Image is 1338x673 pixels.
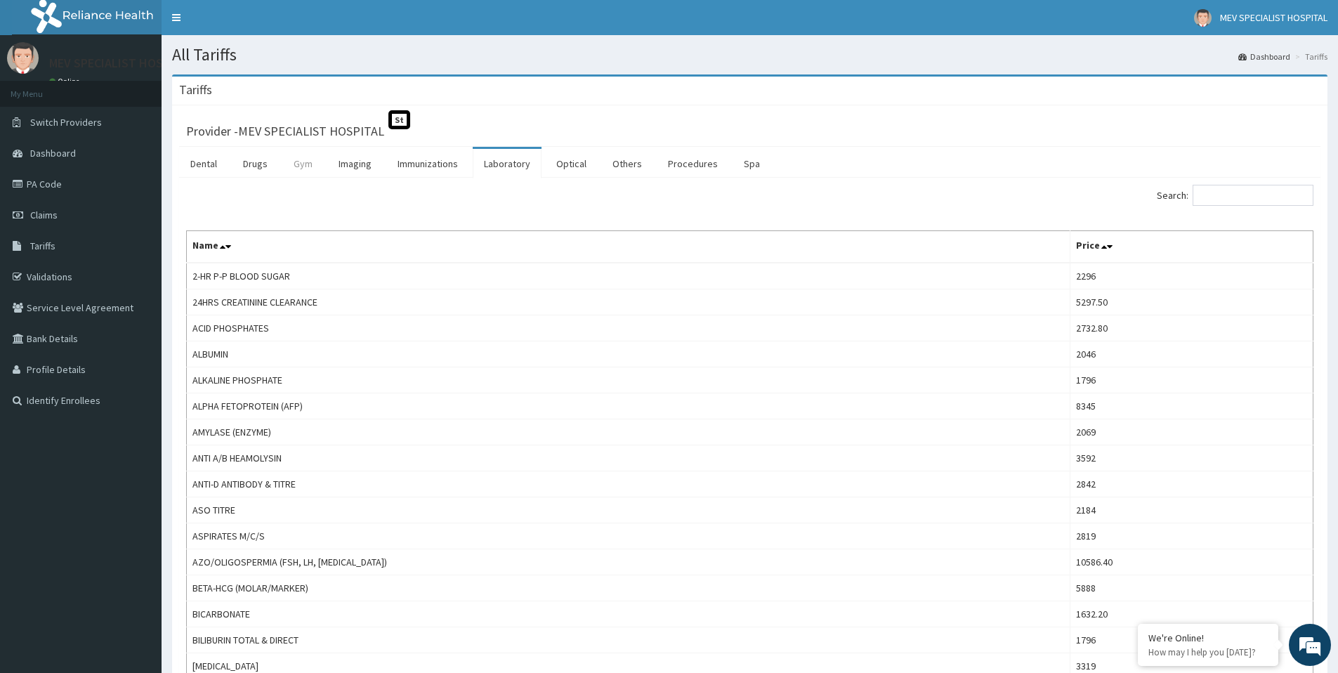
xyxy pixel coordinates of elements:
[1070,549,1313,575] td: 10586.40
[1070,627,1313,653] td: 1796
[1070,419,1313,445] td: 2069
[1070,471,1313,497] td: 2842
[49,77,83,86] a: Online
[187,341,1070,367] td: ALBUMIN
[187,367,1070,393] td: ALKALINE PHOSPHATE
[657,149,729,178] a: Procedures
[601,149,653,178] a: Others
[187,419,1070,445] td: AMYLASE (ENZYME)
[1070,315,1313,341] td: 2732.80
[187,523,1070,549] td: ASPIRATES M/C/S
[1070,263,1313,289] td: 2296
[1070,575,1313,601] td: 5888
[30,209,58,221] span: Claims
[1157,185,1313,206] label: Search:
[187,549,1070,575] td: AZO/OLIGOSPERMIA (FSH, LH, [MEDICAL_DATA])
[187,445,1070,471] td: ANTI A/B HEAMOLYSIN
[187,393,1070,419] td: ALPHA FETOPROTEIN (AFP)
[1070,231,1313,263] th: Price
[187,601,1070,627] td: BICARBONATE
[1148,646,1268,658] p: How may I help you today?
[26,70,57,105] img: d_794563401_company_1708531726252_794563401
[1220,11,1327,24] span: MEV SPECIALIST HOSPITAL
[7,384,268,433] textarea: Type your message and hit 'Enter'
[1070,445,1313,471] td: 3592
[30,240,55,252] span: Tariffs
[1070,601,1313,627] td: 1632.20
[30,147,76,159] span: Dashboard
[1194,9,1212,27] img: User Image
[1070,367,1313,393] td: 1796
[187,575,1070,601] td: BETA-HCG (MOLAR/MARKER)
[187,263,1070,289] td: 2-HR P-P BLOOD SUGAR
[81,177,194,319] span: We're online!
[7,42,39,74] img: User Image
[733,149,771,178] a: Spa
[1070,289,1313,315] td: 5297.50
[1238,51,1290,63] a: Dashboard
[179,149,228,178] a: Dental
[1070,341,1313,367] td: 2046
[232,149,279,178] a: Drugs
[1148,632,1268,644] div: We're Online!
[327,149,383,178] a: Imaging
[545,149,598,178] a: Optical
[1070,523,1313,549] td: 2819
[1070,393,1313,419] td: 8345
[49,57,194,70] p: MEV SPECIALIST HOSPITAL
[230,7,264,41] div: Minimize live chat window
[187,315,1070,341] td: ACID PHOSPHATES
[187,289,1070,315] td: 24HRS CREATININE CLEARANCE
[30,116,102,129] span: Switch Providers
[187,471,1070,497] td: ANTI-D ANTIBODY & TITRE
[172,46,1327,64] h1: All Tariffs
[282,149,324,178] a: Gym
[187,231,1070,263] th: Name
[73,79,236,97] div: Chat with us now
[1193,185,1313,206] input: Search:
[386,149,469,178] a: Immunizations
[388,110,410,129] span: St
[186,125,384,138] h3: Provider - MEV SPECIALIST HOSPITAL
[1070,497,1313,523] td: 2184
[187,627,1070,653] td: BILIBURIN TOTAL & DIRECT
[1292,51,1327,63] li: Tariffs
[187,497,1070,523] td: ASO TITRE
[473,149,542,178] a: Laboratory
[179,84,212,96] h3: Tariffs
